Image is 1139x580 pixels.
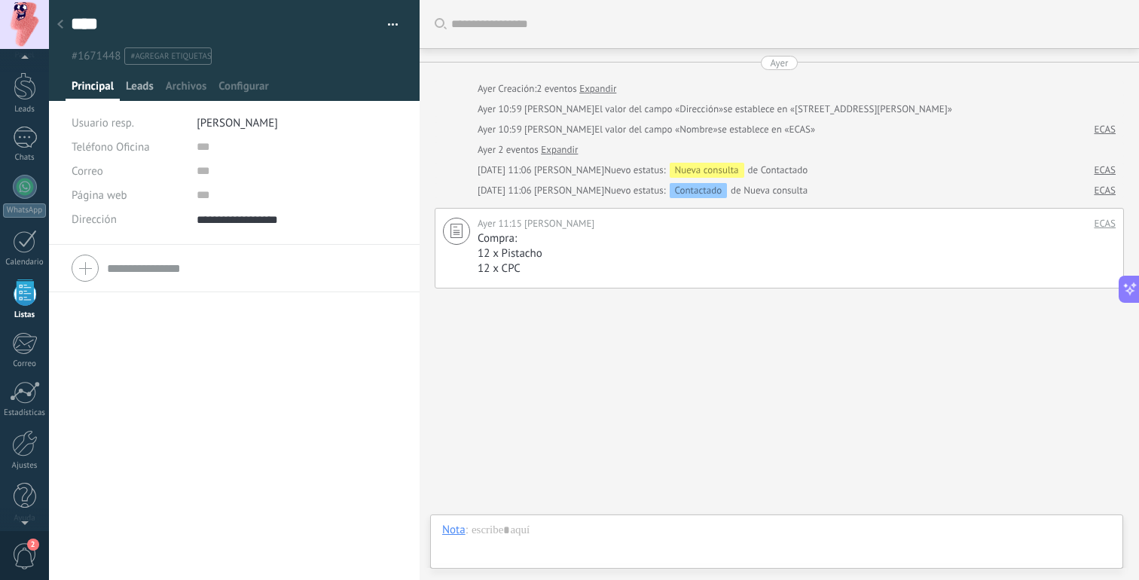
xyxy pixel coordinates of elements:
[466,523,468,538] span: :
[72,49,121,63] span: #1671448
[3,359,47,369] div: Correo
[524,123,594,136] span: Nicolas Feldfeber
[166,79,206,101] span: Archivos
[524,102,594,115] span: Nicolas Feldfeber
[604,163,808,178] div: de Contactado
[3,258,47,267] div: Calendario
[27,539,39,551] span: 2
[72,111,185,135] div: Usuario resp.
[3,203,46,218] div: WhatsApp
[604,183,665,198] span: Nuevo estatus:
[478,163,534,178] div: [DATE] 11:06
[670,163,744,178] div: Nueva consulta
[126,79,154,101] span: Leads
[72,135,150,159] button: Teléfono Oficina
[478,246,542,261] span: 12 x Pistacho
[197,116,278,130] span: [PERSON_NAME]
[130,51,211,62] span: #agregar etiquetas
[3,461,47,471] div: Ajustes
[718,122,816,137] span: se establece en «ECAS»
[534,184,604,197] span: Nicolas Feldfeber
[594,122,717,137] span: El valor del campo «Nombre»
[723,102,952,117] span: se establece en «[STREET_ADDRESS][PERSON_NAME]»
[72,214,117,225] span: Dirección
[594,102,723,117] span: El valor del campo «Dirección»
[524,217,594,230] span: Nicolas Feldfeber
[3,408,47,418] div: Estadísticas
[1094,183,1116,198] a: ECAS
[218,79,268,101] span: Configurar
[670,183,728,198] div: Contactado
[478,81,616,96] div: Creación:
[72,140,150,154] span: Teléfono Oficina
[72,159,103,183] button: Correo
[478,183,534,198] div: [DATE] 11:06
[541,142,578,157] a: Expandir
[1094,163,1116,178] a: ECAS
[72,116,134,130] span: Usuario resp.
[478,81,498,96] div: Ayer
[3,153,47,163] div: Chats
[3,310,47,320] div: Listas
[770,56,788,70] div: Ayer
[1094,122,1116,137] a: ECAS
[72,164,103,179] span: Correo
[478,142,498,157] div: Ayer
[498,142,538,157] span: 2 eventos
[478,102,524,117] div: Ayer 10:59
[604,163,665,178] span: Nuevo estatus:
[478,122,524,137] div: Ayer 10:59
[478,261,521,276] span: 12 x CPC
[534,163,604,176] span: Nicolas Feldfeber
[478,231,517,246] span: Compra:
[579,81,616,96] a: Expandir
[604,183,808,198] div: de Nueva consulta
[72,207,185,231] div: Dirección
[3,105,47,114] div: Leads
[536,81,576,96] span: 2 eventos
[72,183,185,207] div: Página web
[72,190,127,201] span: Página web
[72,79,114,101] span: Principal
[478,216,524,231] div: Ayer 11:15
[1094,216,1116,231] a: ECAS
